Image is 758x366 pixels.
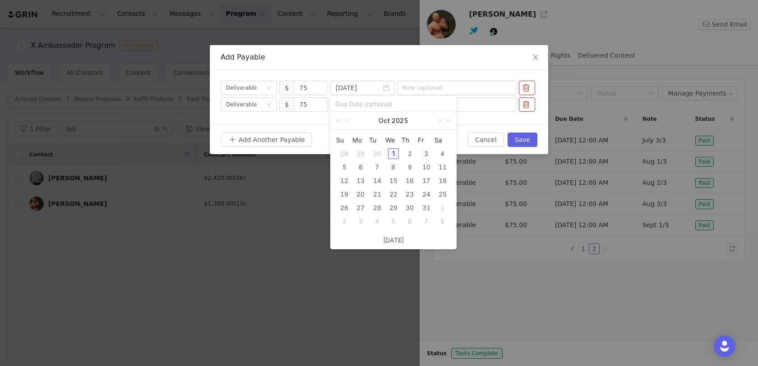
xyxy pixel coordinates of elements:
div: 4 [372,216,383,227]
input: Note (optional) [397,81,517,95]
td: October 28, 2025 [369,201,385,215]
td: September 30, 2025 [369,147,385,160]
td: November 2, 2025 [336,215,352,228]
td: October 2, 2025 [402,147,418,160]
div: 30 [372,148,383,159]
th: Mon [352,133,369,147]
td: November 8, 2025 [434,215,451,228]
div: 28 [339,148,350,159]
span: Mo [352,136,369,144]
div: 25 [437,189,448,200]
td: October 3, 2025 [418,147,434,160]
input: Due Date (optional) [330,81,395,95]
input: Note (optional) [397,97,517,112]
th: Thu [402,133,418,147]
th: Wed [385,133,402,147]
span: Sa [434,136,451,144]
div: 10 [421,162,432,173]
div: 31 [421,202,432,213]
span: $ [279,81,294,95]
div: Add Payable [221,52,537,62]
div: 2 [339,216,350,227]
td: October 5, 2025 [336,160,352,174]
a: 2025 [391,112,409,130]
td: November 4, 2025 [369,215,385,228]
div: 8 [437,216,448,227]
div: 1 [437,202,448,213]
span: Su [336,136,352,144]
div: 16 [404,175,415,186]
td: October 24, 2025 [418,188,434,201]
a: Next month (PageDown) [435,112,443,130]
div: 11 [437,162,448,173]
div: 30 [404,202,415,213]
div: 9 [404,162,415,173]
td: October 31, 2025 [418,201,434,215]
td: October 18, 2025 [434,174,451,188]
div: 3 [355,216,366,227]
td: October 30, 2025 [402,201,418,215]
div: 3 [421,148,432,159]
td: October 21, 2025 [369,188,385,201]
div: 22 [388,189,399,200]
th: Fri [418,133,434,147]
button: Cancel [468,133,504,147]
div: 18 [437,175,448,186]
a: Previous month (PageUp) [344,112,352,130]
div: 6 [404,216,415,227]
td: October 1, 2025 [385,147,402,160]
td: October 4, 2025 [434,147,451,160]
button: Close [523,45,548,70]
td: October 12, 2025 [336,174,352,188]
td: November 1, 2025 [434,201,451,215]
a: Last year (Control + left) [334,112,346,130]
div: Deliverable [226,98,257,111]
td: September 28, 2025 [336,147,352,160]
div: 6 [355,162,366,173]
div: 8 [388,162,399,173]
div: 24 [421,189,432,200]
div: 27 [355,202,366,213]
div: 29 [355,148,366,159]
span: Tu [369,136,385,144]
i: icon: down [266,102,272,108]
div: 28 [372,202,383,213]
td: October 27, 2025 [352,201,369,215]
td: October 8, 2025 [385,160,402,174]
a: Oct [378,112,391,130]
td: November 7, 2025 [418,215,434,228]
i: icon: close [532,54,539,61]
th: Tue [369,133,385,147]
td: October 11, 2025 [434,160,451,174]
div: 5 [388,216,399,227]
td: October 26, 2025 [336,201,352,215]
div: 13 [355,175,366,186]
div: 26 [339,202,350,213]
td: October 29, 2025 [385,201,402,215]
td: September 29, 2025 [352,147,369,160]
span: Fr [418,136,434,144]
td: October 13, 2025 [352,174,369,188]
td: October 23, 2025 [402,188,418,201]
input: Due Date (optional) [335,99,452,109]
div: 29 [388,202,399,213]
td: October 22, 2025 [385,188,402,201]
td: October 17, 2025 [418,174,434,188]
div: 19 [339,189,350,200]
div: 15 [388,175,399,186]
td: October 9, 2025 [402,160,418,174]
td: October 16, 2025 [402,174,418,188]
div: 23 [404,189,415,200]
td: November 6, 2025 [402,215,418,228]
a: [DATE] [383,232,404,249]
th: Sat [434,133,451,147]
div: 17 [421,175,432,186]
button: Add Another Payable [221,133,312,147]
div: 7 [372,162,383,173]
div: Deliverable [226,81,257,95]
div: 5 [339,162,350,173]
i: icon: calendar [383,85,389,91]
div: 20 [355,189,366,200]
div: Open Intercom Messenger [714,335,735,357]
i: icon: down [266,85,272,91]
